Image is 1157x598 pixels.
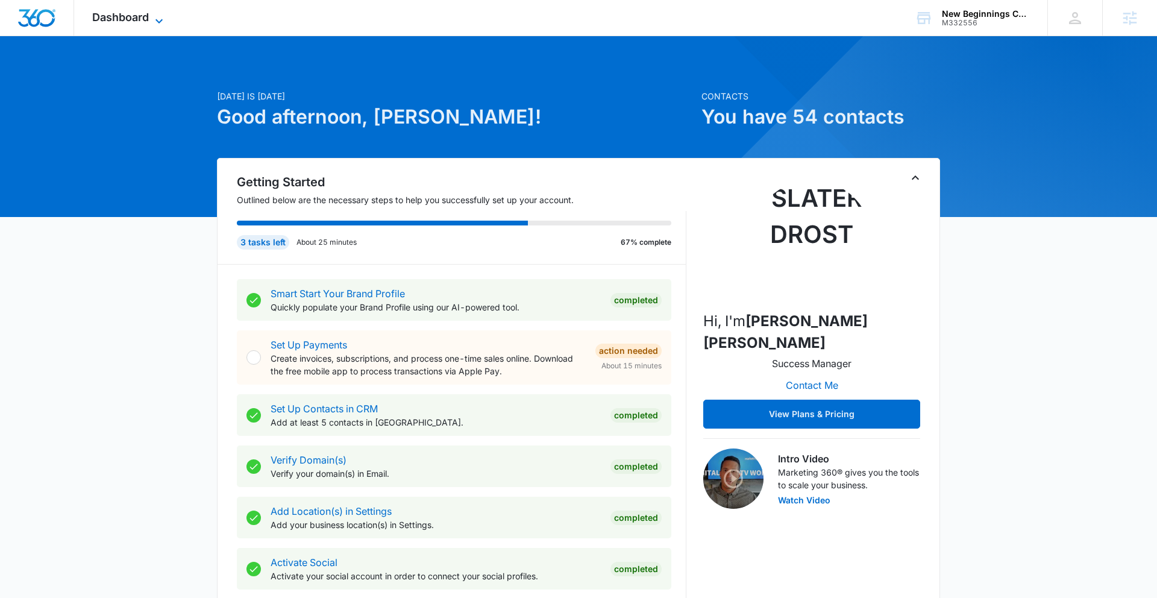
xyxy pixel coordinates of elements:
[92,11,149,24] span: Dashboard
[701,102,940,131] h1: You have 54 contacts
[133,71,203,79] div: Keywords by Traffic
[778,466,920,491] p: Marketing 360® gives you the tools to scale your business.
[621,237,671,248] p: 67% complete
[271,288,405,300] a: Smart Start Your Brand Profile
[46,71,108,79] div: Domain Overview
[772,356,851,371] p: Success Manager
[34,19,59,29] div: v 4.0.25
[31,31,133,41] div: Domain: [DOMAIN_NAME]
[271,403,378,415] a: Set Up Contacts in CRM
[271,570,601,582] p: Activate your social account in order to connect your social profiles.
[296,237,357,248] p: About 25 minutes
[237,235,289,250] div: 3 tasks left
[774,371,850,400] button: Contact Me
[610,511,662,525] div: Completed
[271,454,346,466] a: Verify Domain(s)
[271,467,601,480] p: Verify your domain(s) in Email.
[271,556,337,568] a: Activate Social
[703,448,763,509] img: Intro Video
[271,352,586,377] p: Create invoices, subscriptions, and process one-time sales online. Download the free mobile app t...
[610,293,662,307] div: Completed
[271,416,601,429] p: Add at least 5 contacts in [GEOGRAPHIC_DATA].
[908,171,923,185] button: Toggle Collapse
[778,496,830,505] button: Watch Video
[751,180,872,301] img: Slater Drost
[271,339,347,351] a: Set Up Payments
[703,310,920,354] p: Hi, I'm
[610,562,662,576] div: Completed
[19,19,29,29] img: logo_orange.svg
[19,31,29,41] img: website_grey.svg
[703,400,920,429] button: View Plans & Pricing
[595,344,662,358] div: Action Needed
[217,90,694,102] p: [DATE] is [DATE]
[217,102,694,131] h1: Good afternoon, [PERSON_NAME]!
[942,19,1030,27] div: account id
[271,301,601,313] p: Quickly populate your Brand Profile using our AI-powered tool.
[120,70,130,80] img: tab_keywords_by_traffic_grey.svg
[271,518,601,531] p: Add your business location(s) in Settings.
[601,360,662,371] span: About 15 minutes
[237,194,686,206] p: Outlined below are the necessary steps to help you successfully set up your account.
[271,505,392,517] a: Add Location(s) in Settings
[33,70,42,80] img: tab_domain_overview_orange.svg
[701,90,940,102] p: Contacts
[610,459,662,474] div: Completed
[610,408,662,423] div: Completed
[942,9,1030,19] div: account name
[778,452,920,466] h3: Intro Video
[237,173,686,191] h2: Getting Started
[703,312,868,351] strong: [PERSON_NAME] [PERSON_NAME]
